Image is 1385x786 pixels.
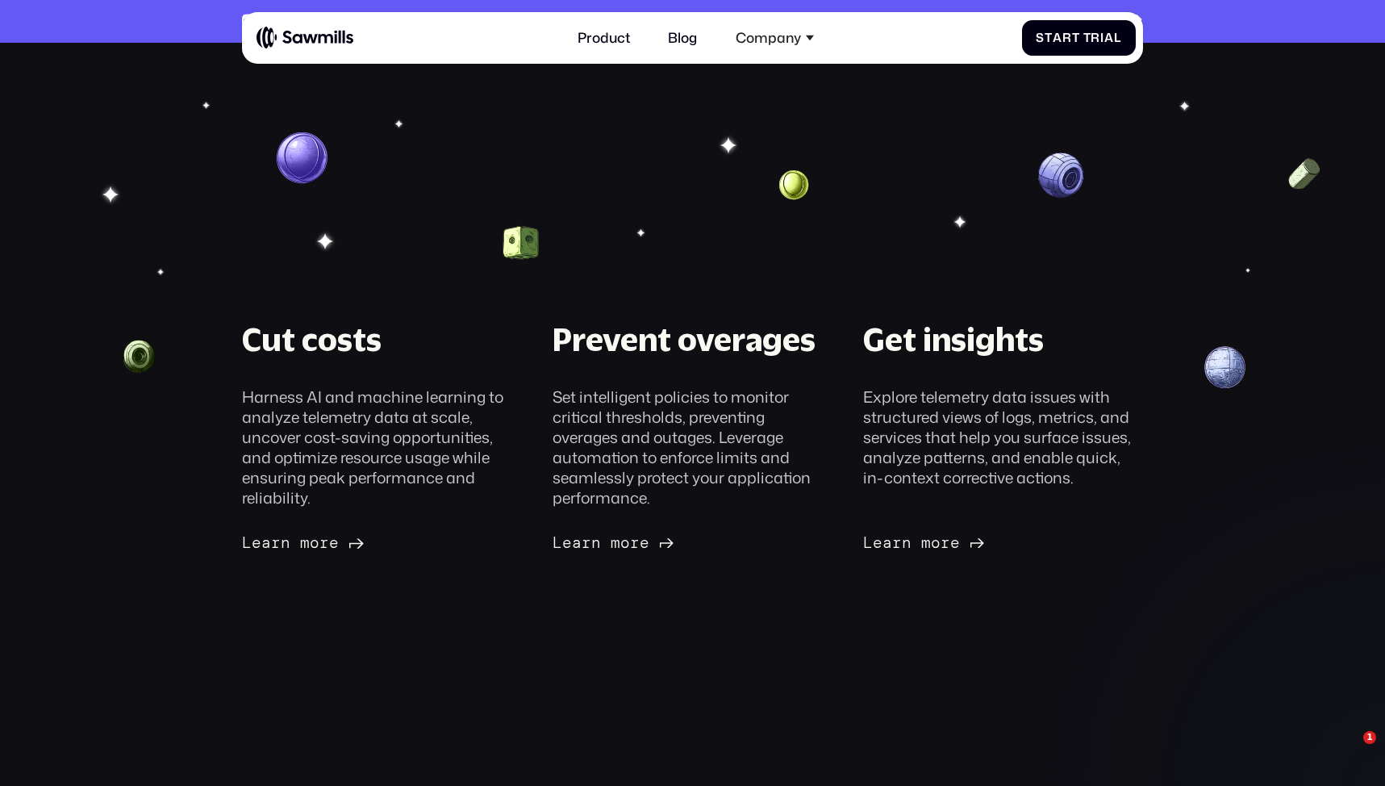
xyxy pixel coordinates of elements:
span: t [1045,31,1053,45]
span: o [310,533,319,552]
a: Learnmore [863,533,984,552]
span: e [950,533,960,552]
iframe: Intercom live chat [1330,731,1369,770]
span: a [1053,31,1062,45]
span: T [1083,31,1091,45]
span: i [1100,31,1104,45]
span: S [1036,31,1045,45]
span: n [281,533,290,552]
span: o [620,533,630,552]
span: e [640,533,649,552]
span: m [611,533,620,552]
div: Company [736,29,801,46]
span: r [319,533,329,552]
span: r [582,533,591,552]
span: n [902,533,912,552]
span: r [630,533,640,552]
span: L [553,533,562,552]
span: r [941,533,950,552]
div: Company [725,19,824,56]
span: r [892,533,902,552]
span: a [882,533,892,552]
span: r [271,533,281,552]
span: 1 [1363,731,1376,744]
span: n [591,533,601,552]
div: Prevent overages [553,319,816,361]
a: StartTrial [1022,20,1136,56]
span: r [1062,31,1072,45]
span: e [252,533,261,552]
span: a [572,533,582,552]
span: r [1091,31,1100,45]
span: a [1104,31,1114,45]
span: m [300,533,310,552]
div: Get insights [863,319,1044,361]
span: m [921,533,931,552]
div: Cut costs [242,319,382,361]
span: o [931,533,941,552]
a: Learnmore [553,533,674,552]
div: Set intelligent policies to monitor critical thresholds, preventing overages and outages. Leverag... [553,387,832,508]
a: Blog [658,19,708,56]
div: Harness AI and machine learning to analyze telemetry data at scale, uncover cost-saving opportuni... [242,387,521,508]
span: L [242,533,252,552]
span: e [329,533,339,552]
span: t [1072,31,1080,45]
a: Product [567,19,640,56]
div: Explore telemetry data issues with structured views of logs, metrics, and services that help you ... [863,387,1142,487]
span: L [863,533,873,552]
a: Learnmore [242,533,363,552]
span: e [873,533,882,552]
span: e [562,533,572,552]
span: a [261,533,271,552]
span: l [1114,31,1122,45]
